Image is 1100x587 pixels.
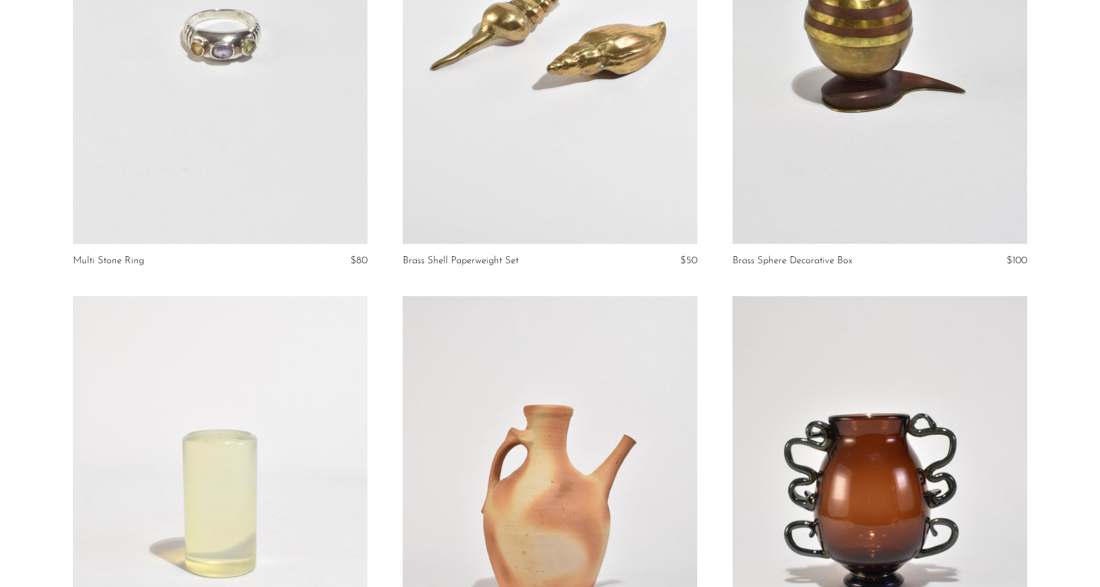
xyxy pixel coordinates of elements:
[73,256,144,266] a: Multi Stone Ring
[680,256,697,266] span: $50
[1007,256,1027,266] span: $100
[350,256,367,266] span: $80
[403,256,519,266] a: Brass Shell Paperweight Set
[733,256,852,266] a: Brass Sphere Decorative Box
